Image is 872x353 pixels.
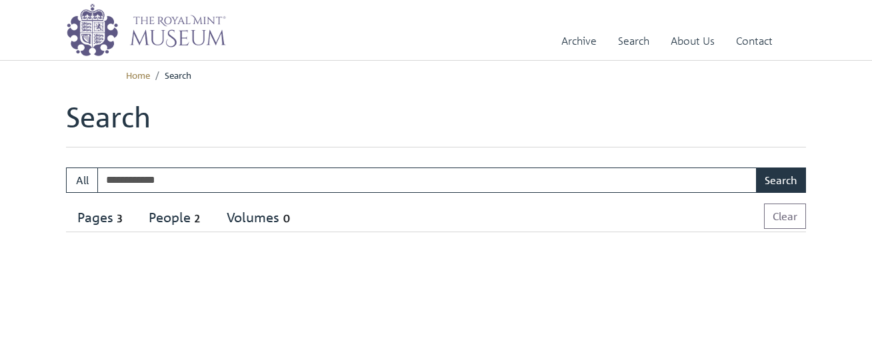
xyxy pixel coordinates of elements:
[149,210,204,226] div: People
[671,22,715,60] a: About Us
[77,210,126,226] div: Pages
[113,211,126,226] span: 3
[227,210,294,226] div: Volumes
[66,3,226,57] img: logo_wide.png
[191,211,204,226] span: 2
[165,69,191,81] span: Search
[97,167,757,193] input: Enter one or more search terms...
[279,211,294,226] span: 0
[561,22,597,60] a: Archive
[764,204,806,229] button: Clear
[66,167,98,193] button: All
[756,167,806,193] button: Search
[618,22,649,60] a: Search
[736,22,773,60] a: Contact
[126,69,150,81] a: Home
[66,100,806,147] h1: Search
